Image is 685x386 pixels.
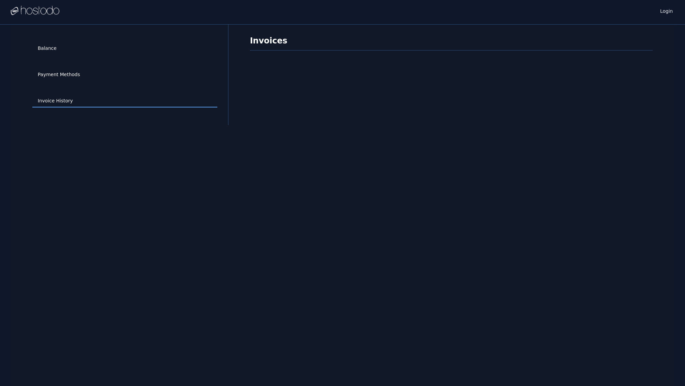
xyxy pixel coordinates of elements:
img: Logo [11,6,59,16]
a: Balance [32,42,217,55]
a: Login [659,6,674,14]
a: Invoice History [32,95,217,107]
a: Payment Methods [32,68,217,81]
h1: Invoices [250,35,653,51]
